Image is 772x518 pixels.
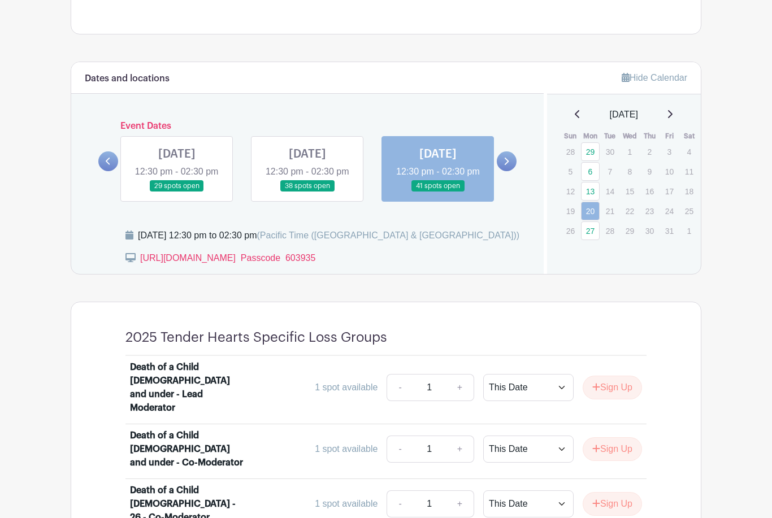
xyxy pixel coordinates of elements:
[561,163,580,180] p: 5
[580,130,600,142] th: Mon
[561,130,580,142] th: Sun
[387,374,413,401] a: -
[581,162,600,181] a: 6
[601,222,619,240] p: 28
[257,230,519,240] span: (Pacific Time ([GEOGRAPHIC_DATA] & [GEOGRAPHIC_DATA]))
[621,143,639,160] p: 1
[387,490,413,517] a: -
[446,374,474,401] a: +
[680,143,699,160] p: 4
[125,329,387,346] h4: 2025 Tender Hearts Specific Loss Groups
[640,182,659,200] p: 16
[130,360,245,415] div: Death of a Child [DEMOGRAPHIC_DATA] and under - Lead Moderator
[640,222,659,240] p: 30
[140,253,315,263] a: [URL][DOMAIN_NAME] Passcode 603935
[680,202,699,220] p: 25
[315,442,378,456] div: 1 spot available
[138,229,519,242] div: [DATE] 12:30 pm to 02:30 pm
[446,490,474,517] a: +
[640,143,659,160] p: 2
[660,202,679,220] p: 24
[601,143,619,160] p: 30
[315,497,378,511] div: 1 spot available
[561,182,580,200] p: 12
[660,130,679,142] th: Fri
[583,376,642,399] button: Sign Up
[446,436,474,463] a: +
[660,182,679,200] p: 17
[583,492,642,516] button: Sign Up
[622,73,687,82] a: Hide Calendar
[581,221,600,240] a: 27
[620,130,640,142] th: Wed
[561,222,580,240] p: 26
[387,436,413,463] a: -
[581,202,600,220] a: 20
[581,142,600,161] a: 29
[640,163,659,180] p: 9
[679,130,699,142] th: Sat
[660,163,679,180] p: 10
[621,202,639,220] p: 22
[621,222,639,240] p: 29
[118,121,497,132] h6: Event Dates
[621,182,639,200] p: 15
[85,73,170,84] h6: Dates and locations
[561,143,580,160] p: 28
[581,182,600,201] a: 13
[561,202,580,220] p: 19
[680,182,699,200] p: 18
[640,202,659,220] p: 23
[601,163,619,180] p: 7
[130,429,245,469] div: Death of a Child [DEMOGRAPHIC_DATA] and under - Co-Moderator
[660,143,679,160] p: 3
[621,163,639,180] p: 8
[610,108,638,121] span: [DATE]
[601,182,619,200] p: 14
[583,437,642,461] button: Sign Up
[640,130,660,142] th: Thu
[680,163,699,180] p: 11
[680,222,699,240] p: 1
[601,202,619,220] p: 21
[315,381,378,394] div: 1 spot available
[600,130,620,142] th: Tue
[660,222,679,240] p: 31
